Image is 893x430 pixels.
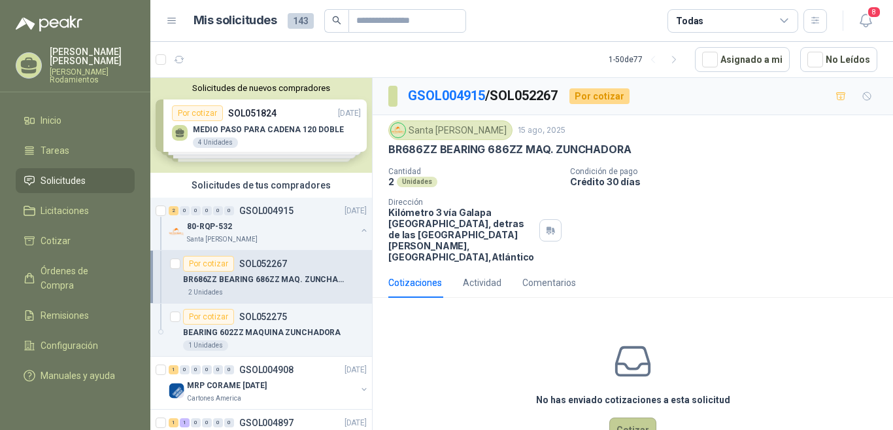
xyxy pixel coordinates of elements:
[169,418,178,427] div: 1
[522,276,576,290] div: Comentarios
[16,303,135,328] a: Remisiones
[187,380,267,392] p: MRP CORAME [DATE]
[570,167,888,176] p: Condición de pago
[391,123,405,137] img: Company Logo
[169,362,369,404] a: 1 0 0 0 0 0 GSOL004908[DATE] Company LogoMRP CORAME [DATE]Cartones America
[16,198,135,223] a: Licitaciones
[202,418,212,427] div: 0
[41,234,71,248] span: Cotizar
[16,333,135,358] a: Configuración
[183,340,228,351] div: 1 Unidades
[191,418,201,427] div: 0
[867,6,881,18] span: 8
[224,418,234,427] div: 0
[345,205,367,217] p: [DATE]
[16,363,135,388] a: Manuales y ayuda
[191,206,201,215] div: 0
[202,206,212,215] div: 0
[388,207,534,262] p: Kilómetro 3 vía Galapa [GEOGRAPHIC_DATA], detras de las [GEOGRAPHIC_DATA][PERSON_NAME], [GEOGRAPH...
[41,338,98,353] span: Configuración
[388,143,631,156] p: BR686ZZ BEARING 686ZZ MAQ. ZUNCHADORA
[408,86,559,106] p: / SOL052267
[169,203,369,245] a: 2 0 0 0 0 0 GSOL004915[DATE] Company Logo80-RQP-532Santa [PERSON_NAME]
[41,143,69,158] span: Tareas
[345,364,367,376] p: [DATE]
[150,251,372,304] a: Por cotizarSOL052267BR686ZZ BEARING 686ZZ MAQ. ZUNCHADORA2 Unidades
[150,304,372,357] a: Por cotizarSOL052275BEARING 602ZZ MAQUINA ZUNCHADORA1 Unidades
[16,138,135,163] a: Tareas
[854,9,877,33] button: 8
[609,49,684,70] div: 1 - 50 de 77
[41,204,89,218] span: Licitaciones
[695,47,790,72] button: Asignado a mi
[239,259,287,268] p: SOL052267
[169,224,184,240] img: Company Logo
[239,312,287,321] p: SOL052275
[16,228,135,253] a: Cotizar
[183,256,234,272] div: Por cotizar
[388,198,534,207] p: Dirección
[388,120,513,140] div: Santa [PERSON_NAME]
[288,13,314,29] span: 143
[388,276,442,290] div: Cotizaciones
[41,308,89,323] span: Remisiones
[150,78,372,173] div: Solicitudes de nuevos compradoresPor cotizarSOL051824[DATE] MEDIO PASO PARA CADENA 120 DOBLE4 Uni...
[50,47,135,65] p: [PERSON_NAME] [PERSON_NAME]
[239,206,294,215] p: GSOL004915
[150,173,372,198] div: Solicitudes de tus compradores
[239,418,294,427] p: GSOL004897
[239,365,294,374] p: GSOL004908
[570,176,888,187] p: Crédito 30 días
[41,173,86,188] span: Solicitudes
[180,206,190,215] div: 0
[187,234,258,245] p: Santa [PERSON_NAME]
[41,113,61,128] span: Inicio
[41,264,122,293] span: Órdenes de Compra
[191,365,201,374] div: 0
[463,276,501,290] div: Actividad
[213,418,223,427] div: 0
[16,168,135,193] a: Solicitudes
[183,309,234,325] div: Por cotizar
[41,368,115,383] span: Manuales y ayuda
[169,383,184,399] img: Company Logo
[180,365,190,374] div: 0
[202,365,212,374] div: 0
[187,393,241,404] p: Cartones America
[194,11,277,30] h1: Mis solicitudes
[800,47,877,72] button: No Leídos
[169,365,178,374] div: 1
[676,14,703,28] div: Todas
[169,206,178,215] div: 2
[183,274,346,286] p: BR686ZZ BEARING 686ZZ MAQ. ZUNCHADORA
[183,327,341,339] p: BEARING 602ZZ MAQUINA ZUNCHADORA
[50,68,135,84] p: [PERSON_NAME] Rodamientos
[16,16,82,31] img: Logo peakr
[388,176,394,187] p: 2
[180,418,190,427] div: 1
[156,83,367,93] button: Solicitudes de nuevos compradores
[187,221,232,233] p: 80-RQP-532
[183,287,228,298] div: 2 Unidades
[16,108,135,133] a: Inicio
[388,167,560,176] p: Cantidad
[16,259,135,298] a: Órdenes de Compra
[345,417,367,429] p: [DATE]
[332,16,341,25] span: search
[224,365,234,374] div: 0
[408,88,485,103] a: GSOL004915
[569,88,630,104] div: Por cotizar
[213,206,223,215] div: 0
[397,177,437,187] div: Unidades
[536,393,730,407] h3: No has enviado cotizaciones a esta solicitud
[213,365,223,374] div: 0
[224,206,234,215] div: 0
[518,124,565,137] p: 15 ago, 2025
